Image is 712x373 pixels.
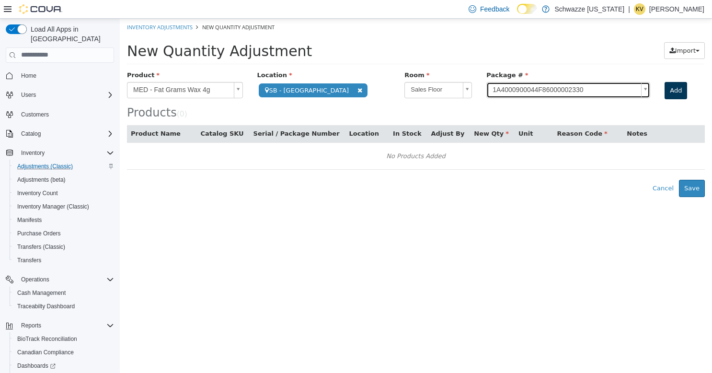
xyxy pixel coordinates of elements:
span: Package # [367,53,408,60]
span: Home [17,70,114,82]
span: Adjustments (Classic) [17,163,73,170]
a: Sales Floor [285,63,352,80]
span: Adjustments (beta) [17,176,66,184]
a: Dashboards [13,360,59,372]
button: Import [544,23,585,41]
span: Cash Management [17,289,66,297]
a: Transfers (Classic) [13,241,69,253]
a: Adjustments (Classic) [13,161,77,172]
span: BioTrack Reconciliation [13,333,114,345]
a: Dashboards [10,359,118,373]
span: Customers [17,108,114,120]
button: BioTrack Reconciliation [10,332,118,346]
span: Import [555,28,576,35]
button: Inventory [17,147,48,159]
button: Catalog SKU [80,110,126,120]
span: Operations [21,276,49,283]
button: Unit [399,110,415,120]
span: Inventory [17,147,114,159]
span: Dashboards [13,360,114,372]
a: 1A4000900044F86000002330 [367,63,530,80]
small: ( ) [57,91,68,100]
span: Traceabilty Dashboard [17,303,75,310]
span: Inventory Manager (Classic) [17,203,89,210]
button: Save [559,161,585,178]
button: Users [2,88,118,102]
a: Home [17,70,40,82]
button: Notes [507,110,529,120]
span: Reason Code [437,111,487,118]
span: Room [285,53,310,60]
span: Manifests [17,216,42,224]
span: Users [17,89,114,101]
a: BioTrack Reconciliation [13,333,81,345]
img: Cova [19,4,62,14]
button: Reports [2,319,118,332]
button: Catalog [2,127,118,140]
button: Users [17,89,40,101]
span: Purchase Orders [13,228,114,239]
a: Purchase Orders [13,228,65,239]
a: MED - Fat Grams Wax 4g [7,63,123,80]
span: 1A4000900044F86000002330 [367,64,517,79]
button: Canadian Compliance [10,346,118,359]
span: Manifests [13,214,114,226]
button: Product Name [11,110,63,120]
span: Cash Management [13,287,114,299]
span: New Qty [354,111,389,118]
span: Transfers [17,256,41,264]
a: Inventory Count [13,187,62,199]
a: Adjustments (beta) [13,174,69,186]
button: Transfers (Classic) [10,240,118,254]
span: Adjustments (Classic) [13,161,114,172]
span: Canadian Compliance [17,349,74,356]
span: Inventory Manager (Classic) [13,201,114,212]
span: Transfers (Classic) [13,241,114,253]
span: Catalog [17,128,114,140]
p: Schwazze [US_STATE] [554,3,624,15]
button: Add [545,63,567,81]
span: 0 [60,91,65,100]
button: Cash Management [10,286,118,300]
a: Inventory Adjustments [7,5,73,12]
span: Load All Apps in [GEOGRAPHIC_DATA] [27,24,114,44]
div: No Products Added [13,130,579,145]
span: Inventory Count [13,187,114,199]
a: Traceabilty Dashboard [13,301,79,312]
a: Customers [17,109,53,120]
button: Manifests [10,213,118,227]
span: Purchase Orders [17,230,61,237]
button: Inventory Count [10,186,118,200]
button: Reports [17,320,45,331]
span: Home [21,72,36,80]
button: Inventory [2,146,118,160]
a: Transfers [13,255,45,266]
a: Canadian Compliance [13,347,78,358]
span: Adjustments (beta) [13,174,114,186]
button: Transfers [10,254,118,267]
p: | [628,3,630,15]
span: SB - [GEOGRAPHIC_DATA] [139,65,248,79]
p: [PERSON_NAME] [649,3,704,15]
span: Inventory [21,149,45,157]
button: Purchase Orders [10,227,118,240]
div: Kristine Valdez [634,3,645,15]
button: Cancel [528,161,559,178]
a: Inventory Manager (Classic) [13,201,93,212]
span: Canadian Compliance [13,347,114,358]
button: Operations [2,273,118,286]
a: Manifests [13,214,46,226]
button: Inventory Manager (Classic) [10,200,118,213]
button: Adjust By [311,110,346,120]
span: Reports [21,322,41,329]
button: Adjustments (beta) [10,173,118,186]
span: BioTrack Reconciliation [17,335,77,343]
span: Catalog [21,130,41,138]
input: Dark Mode [517,4,537,14]
button: Location [229,110,261,120]
span: Inventory Count [17,189,58,197]
span: MED - Fat Grams Wax 4g [8,64,110,79]
span: Transfers (Classic) [17,243,65,251]
span: Feedback [480,4,509,14]
span: Reports [17,320,114,331]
